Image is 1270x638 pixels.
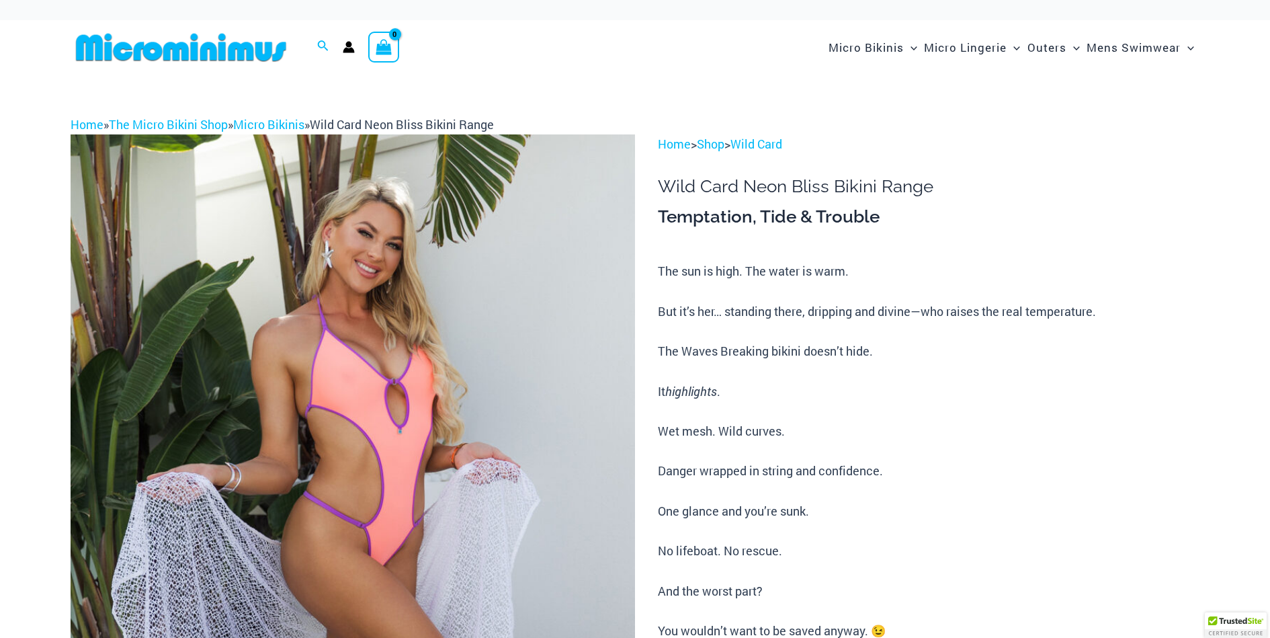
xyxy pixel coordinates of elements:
a: Micro BikinisMenu ToggleMenu Toggle [825,27,921,68]
nav: Site Navigation [823,25,1199,70]
a: Mens SwimwearMenu ToggleMenu Toggle [1083,27,1197,68]
span: Wild Card Neon Bliss Bikini Range [310,116,494,132]
span: Menu Toggle [1066,30,1080,65]
a: Micro Bikinis [233,116,304,132]
a: OutersMenu ToggleMenu Toggle [1024,27,1083,68]
a: Shop [697,136,724,152]
a: Micro LingerieMenu ToggleMenu Toggle [921,27,1023,68]
h1: Wild Card Neon Bliss Bikini Range [658,176,1199,197]
a: Home [658,136,691,152]
span: Micro Bikinis [829,30,904,65]
div: TrustedSite Certified [1205,612,1267,638]
a: Wild Card [730,136,782,152]
a: View Shopping Cart, empty [368,32,399,63]
span: Menu Toggle [904,30,917,65]
span: » » » [71,116,494,132]
span: Menu Toggle [1181,30,1194,65]
span: Menu Toggle [1007,30,1020,65]
span: Mens Swimwear [1087,30,1181,65]
i: highlights [665,383,717,399]
a: Search icon link [317,38,329,56]
img: MM SHOP LOGO FLAT [71,32,292,63]
h3: Temptation, Tide & Trouble [658,206,1199,229]
a: Account icon link [343,41,355,53]
span: Outers [1027,30,1066,65]
p: > > [658,134,1199,155]
a: Home [71,116,103,132]
a: The Micro Bikini Shop [109,116,228,132]
span: Micro Lingerie [924,30,1007,65]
